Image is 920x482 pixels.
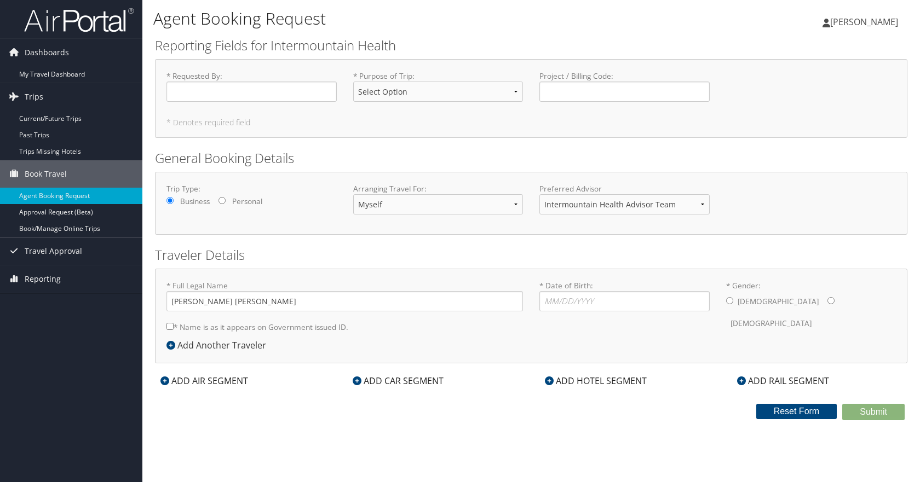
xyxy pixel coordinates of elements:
label: * Name is as it appears on Government issued ID. [166,317,348,337]
span: Book Travel [25,160,67,188]
div: ADD AIR SEGMENT [155,374,254,387]
label: * Full Legal Name [166,280,523,311]
span: Travel Approval [25,237,82,265]
label: Personal [232,196,262,207]
span: Reporting [25,265,61,293]
span: Trips [25,83,43,111]
label: * Requested By : [166,71,337,102]
button: Reset Form [756,404,837,419]
label: [DEMOGRAPHIC_DATA] [731,313,812,334]
label: * Gender: [726,280,896,334]
input: * Gender:[DEMOGRAPHIC_DATA][DEMOGRAPHIC_DATA] [726,297,733,304]
label: Trip Type: [166,183,337,194]
h2: Reporting Fields for Intermountain Health [155,36,907,55]
h1: Agent Booking Request [153,7,657,30]
a: [PERSON_NAME] [823,5,909,38]
select: * Purpose of Trip: [353,82,524,102]
label: * Purpose of Trip : [353,71,524,111]
h2: General Booking Details [155,149,907,167]
label: Preferred Advisor [539,183,710,194]
span: [PERSON_NAME] [830,16,898,28]
label: Arranging Travel For: [353,183,524,194]
span: Dashboards [25,39,69,66]
div: ADD CAR SEGMENT [347,374,449,387]
button: Submit [842,404,905,420]
input: * Requested By: [166,82,337,102]
label: Business [180,196,210,207]
div: ADD RAIL SEGMENT [732,374,835,387]
input: * Full Legal Name [166,291,523,311]
input: Project / Billing Code: [539,82,710,102]
input: * Name is as it appears on Government issued ID. [166,323,174,330]
img: airportal-logo.png [24,7,134,33]
h2: Traveler Details [155,246,907,264]
label: * Date of Birth: [539,280,710,311]
h5: * Denotes required field [166,119,896,126]
div: Add Another Traveler [166,339,272,352]
label: [DEMOGRAPHIC_DATA] [738,291,819,312]
input: * Gender:[DEMOGRAPHIC_DATA][DEMOGRAPHIC_DATA] [827,297,835,304]
input: * Date of Birth: [539,291,710,311]
label: Project / Billing Code : [539,71,710,102]
div: ADD HOTEL SEGMENT [539,374,652,387]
